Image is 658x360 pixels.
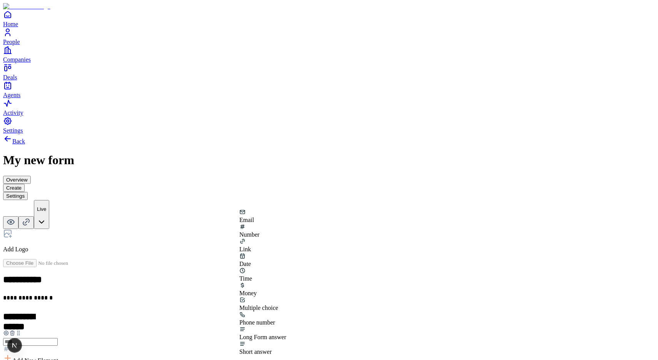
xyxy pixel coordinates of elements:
[3,56,31,63] span: Companies
[3,45,655,63] a: Companies
[3,184,25,192] button: Create
[3,116,655,134] a: Settings
[3,39,20,45] span: People
[239,209,286,224] div: Email
[239,290,286,297] div: Money
[3,81,655,98] a: Agents
[3,192,28,200] button: Settings
[239,297,286,311] div: Multiple choice
[3,63,655,81] a: Deals
[3,21,18,27] span: Home
[239,282,286,297] div: Money
[3,92,20,98] span: Agents
[239,261,286,267] div: Date
[239,238,286,253] div: Link
[239,267,286,282] div: Time
[239,334,286,341] div: Long Form answer
[239,253,286,267] div: Date
[239,341,286,355] div: Short answer
[3,138,25,145] a: Back
[3,176,31,184] button: Overview
[239,326,286,341] div: Long Form answer
[3,28,655,45] a: People
[3,3,50,10] img: Item Brain Logo
[239,348,286,355] div: Short answer
[3,10,655,27] a: Home
[3,99,655,116] a: Activity
[3,109,23,116] span: Activity
[3,153,655,167] h1: My new form
[3,127,23,134] span: Settings
[239,246,286,253] div: Link
[239,319,286,326] div: Phone number
[3,74,17,81] span: Deals
[3,246,655,253] p: Add Logo
[239,311,286,326] div: Phone number
[239,304,286,311] div: Multiple choice
[239,275,286,282] div: Time
[239,224,286,238] div: Number
[239,217,286,224] div: Email
[239,231,286,238] div: Number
